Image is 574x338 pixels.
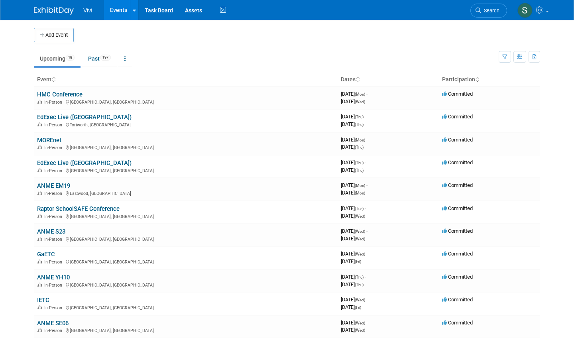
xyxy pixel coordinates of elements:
[34,73,338,86] th: Event
[44,191,65,196] span: In-Person
[37,159,132,167] a: EdExec Live ([GEOGRAPHIC_DATA])
[355,328,365,332] span: (Wed)
[341,258,361,264] span: [DATE]
[37,283,42,287] img: In-Person Event
[37,167,334,173] div: [GEOGRAPHIC_DATA], [GEOGRAPHIC_DATA]
[366,320,368,326] span: -
[37,214,42,218] img: In-Person Event
[355,145,364,149] span: (Thu)
[442,228,473,234] span: Committed
[341,205,366,211] span: [DATE]
[365,205,366,211] span: -
[355,138,365,142] span: (Mon)
[355,100,365,104] span: (Wed)
[365,114,366,120] span: -
[355,252,365,256] span: (Wed)
[341,159,366,165] span: [DATE]
[37,281,334,288] div: [GEOGRAPHIC_DATA], [GEOGRAPHIC_DATA]
[355,305,361,310] span: (Fri)
[356,76,360,83] a: Sort by Start Date
[366,251,368,257] span: -
[442,159,473,165] span: Committed
[341,137,368,143] span: [DATE]
[355,122,364,127] span: (Thu)
[37,121,334,128] div: Tortworth, [GEOGRAPHIC_DATA]
[341,251,368,257] span: [DATE]
[37,251,55,258] a: GaETC
[355,259,361,264] span: (Fri)
[83,7,92,14] span: Vivi
[37,304,334,310] div: [GEOGRAPHIC_DATA], [GEOGRAPHIC_DATA]
[37,91,83,98] a: HMC Conference
[37,190,334,196] div: Eastwood, [GEOGRAPHIC_DATA]
[37,305,42,309] img: In-Person Event
[44,145,65,150] span: In-Person
[442,182,473,188] span: Committed
[37,205,120,212] a: Raptor SchoolSAFE Conference
[341,190,365,196] span: [DATE]
[439,73,540,86] th: Participation
[44,122,65,128] span: In-Person
[37,327,334,333] div: [GEOGRAPHIC_DATA], [GEOGRAPHIC_DATA]
[355,206,364,211] span: (Tue)
[355,161,364,165] span: (Thu)
[37,297,49,304] a: IETC
[66,55,75,61] span: 18
[365,274,366,280] span: -
[366,182,368,188] span: -
[341,91,368,97] span: [DATE]
[341,236,365,242] span: [DATE]
[44,328,65,333] span: In-Person
[355,92,365,96] span: (Mon)
[470,4,507,18] a: Search
[517,3,533,18] img: Sara Membreno
[355,298,365,302] span: (Wed)
[37,274,70,281] a: ANME YH10
[44,214,65,219] span: In-Person
[366,297,368,303] span: -
[442,251,473,257] span: Committed
[341,144,364,150] span: [DATE]
[341,320,368,326] span: [DATE]
[365,159,366,165] span: -
[442,320,473,326] span: Committed
[341,121,364,127] span: [DATE]
[34,7,74,15] img: ExhibitDay
[37,228,65,235] a: ANME S23
[366,91,368,97] span: -
[341,274,366,280] span: [DATE]
[475,76,479,83] a: Sort by Participation Type
[355,275,364,279] span: (Thu)
[34,28,74,42] button: Add Event
[341,213,365,219] span: [DATE]
[341,98,365,104] span: [DATE]
[37,122,42,126] img: In-Person Event
[355,191,365,195] span: (Mon)
[442,114,473,120] span: Committed
[37,258,334,265] div: [GEOGRAPHIC_DATA], [GEOGRAPHIC_DATA]
[37,328,42,332] img: In-Person Event
[44,283,65,288] span: In-Person
[366,137,368,143] span: -
[341,304,361,310] span: [DATE]
[44,100,65,105] span: In-Person
[37,182,70,189] a: ANME EM19
[37,137,61,144] a: MOREnet
[37,145,42,149] img: In-Person Event
[44,237,65,242] span: In-Person
[44,259,65,265] span: In-Person
[37,237,42,241] img: In-Person Event
[442,274,473,280] span: Committed
[341,114,366,120] span: [DATE]
[44,168,65,173] span: In-Person
[341,228,368,234] span: [DATE]
[442,297,473,303] span: Committed
[82,51,117,66] a: Past197
[51,76,55,83] a: Sort by Event Name
[100,55,111,61] span: 197
[355,183,365,188] span: (Mon)
[341,182,368,188] span: [DATE]
[338,73,439,86] th: Dates
[37,168,42,172] img: In-Person Event
[442,137,473,143] span: Committed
